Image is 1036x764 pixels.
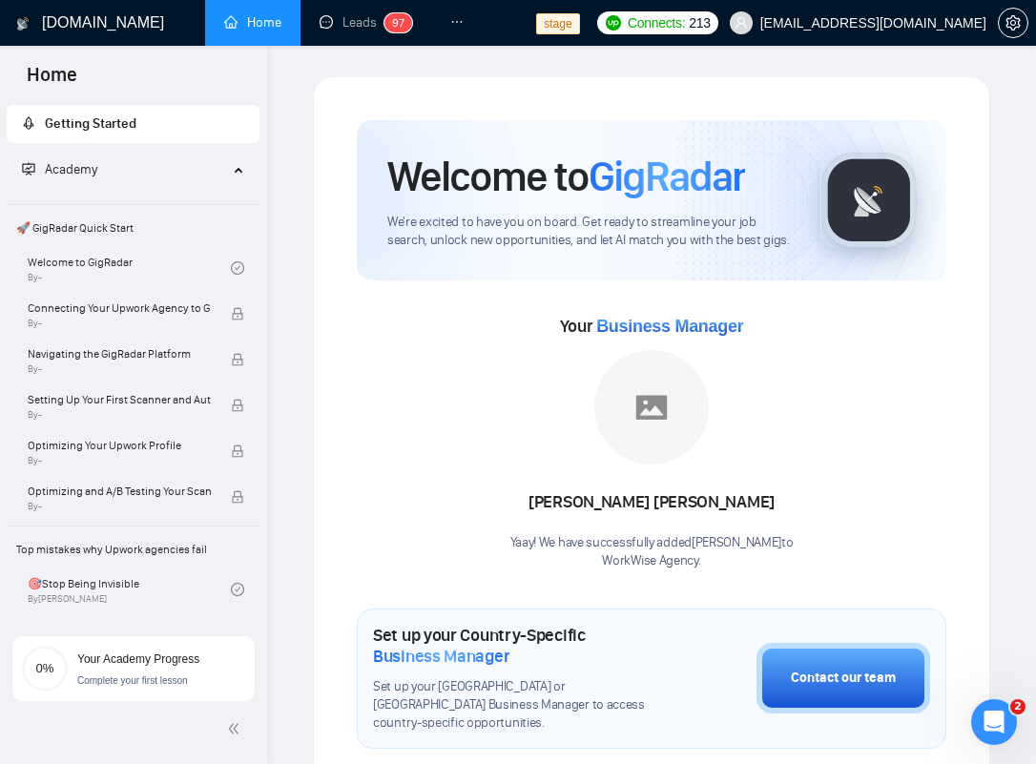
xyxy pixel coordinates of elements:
span: Your [560,316,744,337]
span: lock [231,353,244,366]
span: 213 [689,12,710,33]
div: Contact our team [791,668,896,689]
a: messageLeads97 [320,14,412,31]
li: Getting Started [7,105,259,143]
span: 🚀 GigRadar Quick Start [9,209,258,247]
span: By - [28,318,211,329]
h1: Welcome to [387,151,745,202]
span: By - [28,501,211,512]
span: Connects: [628,12,685,33]
img: gigradar-logo.png [821,153,917,248]
span: 2 [1010,699,1026,714]
span: Getting Started [45,115,136,132]
button: setting [998,8,1028,38]
span: Home [11,61,93,101]
span: Setting Up Your First Scanner and Auto-Bidder [28,390,211,409]
span: Business Manager [373,646,509,667]
span: lock [231,444,244,458]
span: check-circle [231,583,244,596]
img: logo [16,9,30,39]
a: 🎯Stop Being InvisibleBy[PERSON_NAME] [28,568,231,610]
span: user [735,16,748,30]
span: lock [231,307,244,320]
span: Connecting Your Upwork Agency to GigRadar [28,299,211,318]
span: rocket [22,116,35,130]
div: [PERSON_NAME] [PERSON_NAME] [510,486,794,519]
span: lock [231,399,244,412]
span: stage [536,13,579,34]
span: lock [231,490,244,504]
span: Optimizing and A/B Testing Your Scanner for Better Results [28,482,211,501]
a: Welcome to GigRadarBy- [28,247,231,289]
span: 9 [392,16,399,30]
iframe: Intercom live chat [971,699,1017,745]
span: We're excited to have you on board. Get ready to streamline your job search, unlock new opportuni... [387,214,790,250]
span: Your Academy Progress [77,652,199,666]
span: Navigating the GigRadar Platform [28,344,211,363]
sup: 97 [384,13,412,32]
span: By - [28,455,211,466]
span: check-circle [231,261,244,275]
span: fund-projection-screen [22,162,35,176]
span: setting [999,15,1027,31]
span: By - [28,363,211,375]
span: ellipsis [450,15,464,29]
span: double-left [227,719,246,738]
img: upwork-logo.png [606,15,621,31]
a: setting [998,15,1028,31]
span: 7 [399,16,404,30]
span: Optimizing Your Upwork Profile [28,436,211,455]
span: Top mistakes why Upwork agencies fail [9,530,258,568]
span: Business Manager [596,317,743,336]
span: GigRadar [589,151,745,202]
a: homeHome [224,14,281,31]
span: Set up your [GEOGRAPHIC_DATA] or [GEOGRAPHIC_DATA] Business Manager to access country-specific op... [373,678,661,733]
img: placeholder.png [594,350,709,465]
span: By - [28,409,211,421]
span: Academy [22,161,97,177]
p: WorkWise Agency . [510,552,794,570]
span: Academy [45,161,97,177]
div: Yaay! We have successfully added [PERSON_NAME] to [510,534,794,570]
span: Complete your first lesson [77,675,188,686]
button: Contact our team [756,643,930,713]
span: 0% [22,662,68,674]
h1: Set up your Country-Specific [373,625,661,667]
